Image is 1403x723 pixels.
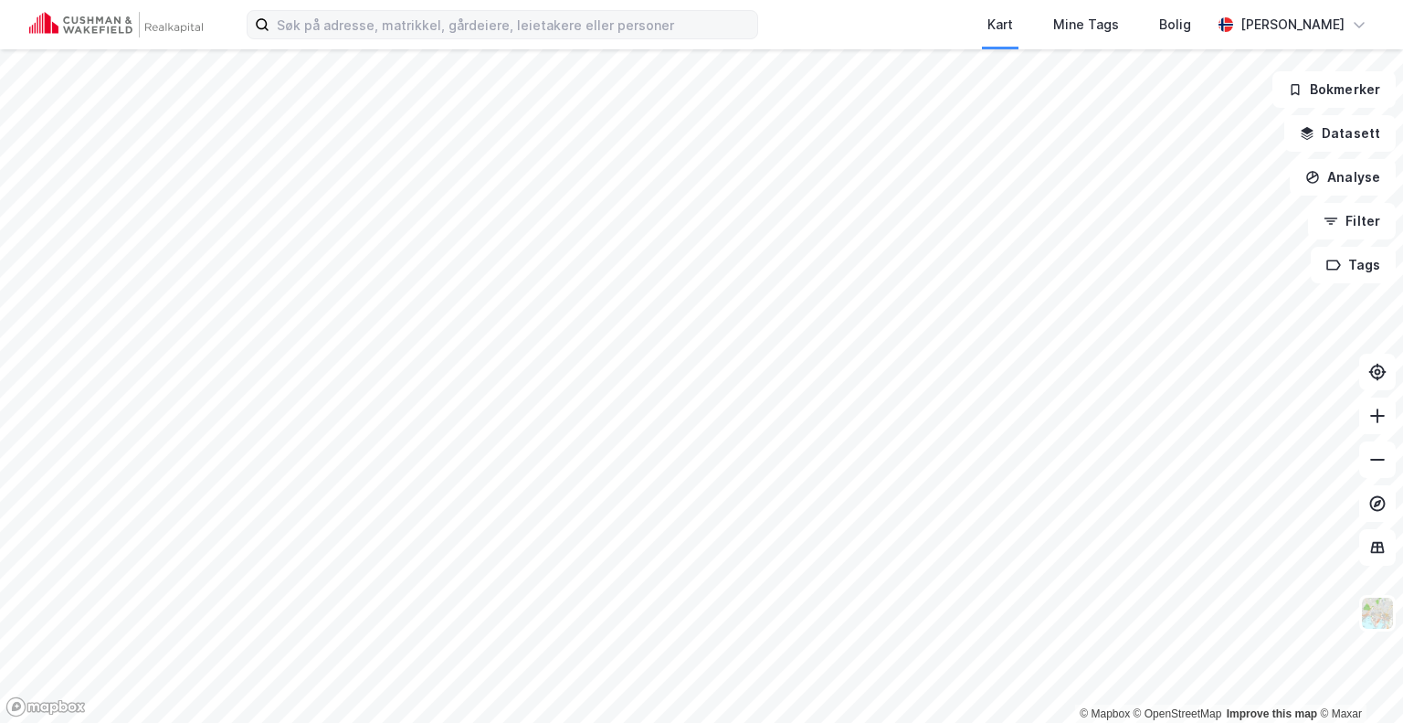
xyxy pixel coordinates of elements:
a: OpenStreetMap [1134,707,1222,720]
img: cushman-wakefield-realkapital-logo.202ea83816669bd177139c58696a8fa1.svg [29,12,203,37]
img: Z [1360,596,1395,631]
input: Søk på adresse, matrikkel, gårdeiere, leietakere eller personer [269,11,757,38]
button: Datasett [1284,115,1396,152]
a: Mapbox [1080,707,1130,720]
div: Bolig [1159,14,1191,36]
button: Tags [1311,247,1396,283]
div: Mine Tags [1053,14,1119,36]
a: Mapbox homepage [5,696,86,718]
button: Bokmerker [1272,71,1396,108]
a: Improve this map [1227,707,1317,720]
button: Analyse [1290,159,1396,196]
iframe: Chat Widget [1312,635,1403,723]
div: Kontrollprogram for chat [1312,635,1403,723]
button: Filter [1308,203,1396,239]
div: Kart [987,14,1013,36]
div: [PERSON_NAME] [1240,14,1345,36]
